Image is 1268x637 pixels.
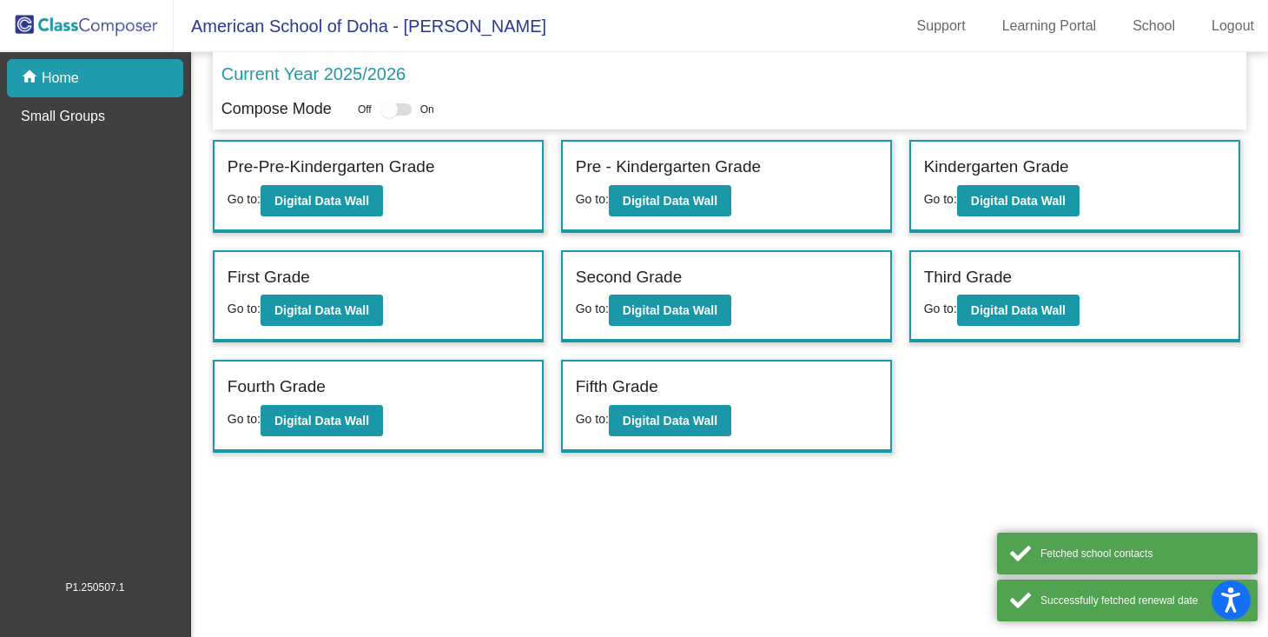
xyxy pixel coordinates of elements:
[274,414,369,428] b: Digital Data Wall
[21,68,42,89] mat-icon: home
[988,12,1111,40] a: Learning Portal
[1198,12,1268,40] a: Logout
[609,405,731,436] button: Digital Data Wall
[971,194,1066,208] b: Digital Data Wall
[609,295,731,326] button: Digital Data Wall
[576,265,683,290] label: Second Grade
[957,185,1080,216] button: Digital Data Wall
[957,295,1080,326] button: Digital Data Wall
[1119,12,1189,40] a: School
[1040,546,1245,561] div: Fetched school contacts
[228,265,310,290] label: First Grade
[261,405,383,436] button: Digital Data Wall
[228,192,261,206] span: Go to:
[221,61,406,87] p: Current Year 2025/2026
[420,102,434,117] span: On
[261,185,383,216] button: Digital Data Wall
[576,155,761,180] label: Pre - Kindergarten Grade
[924,302,957,315] span: Go to:
[576,375,658,400] label: Fifth Grade
[261,295,383,326] button: Digital Data Wall
[1040,593,1245,608] div: Successfully fetched renewal date
[228,375,326,400] label: Fourth Grade
[21,106,105,127] p: Small Groups
[971,303,1066,317] b: Digital Data Wall
[228,412,261,426] span: Go to:
[576,412,609,426] span: Go to:
[228,302,261,315] span: Go to:
[274,303,369,317] b: Digital Data Wall
[274,194,369,208] b: Digital Data Wall
[623,414,717,428] b: Digital Data Wall
[924,192,957,206] span: Go to:
[903,12,980,40] a: Support
[609,185,731,216] button: Digital Data Wall
[623,303,717,317] b: Digital Data Wall
[924,265,1012,290] label: Third Grade
[623,194,717,208] b: Digital Data Wall
[576,302,609,315] span: Go to:
[174,12,546,40] span: American School of Doha - [PERSON_NAME]
[228,155,435,180] label: Pre-Pre-Kindergarten Grade
[221,97,332,121] p: Compose Mode
[42,68,79,89] p: Home
[358,102,372,117] span: Off
[576,192,609,206] span: Go to:
[924,155,1069,180] label: Kindergarten Grade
